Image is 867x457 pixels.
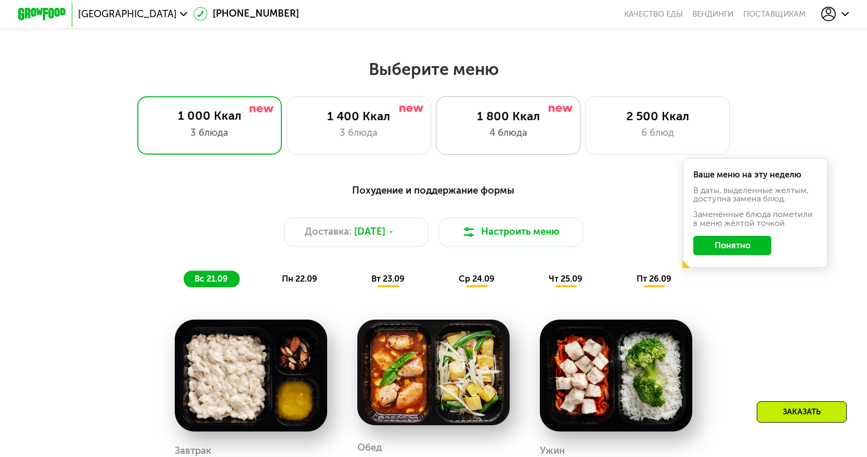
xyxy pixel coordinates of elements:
[598,126,717,141] div: 6 блюд
[299,126,419,141] div: 3 блюда
[637,274,671,284] span: пт 26.09
[150,109,269,123] div: 1 000 Ккал
[371,274,405,284] span: вт 23.09
[357,439,382,457] div: Обед
[624,9,683,19] a: Качество еды
[459,274,495,284] span: ср 24.09
[743,9,806,19] div: поставщикам
[692,9,733,19] a: Вендинги
[305,225,352,239] span: Доставка:
[150,126,269,141] div: 3 блюда
[354,225,385,239] span: [DATE]
[757,401,847,423] div: Заказать
[693,210,816,227] div: Заменённые блюда пометили в меню жёлтой точкой.
[282,274,317,284] span: пн 22.09
[693,171,816,179] div: Ваше меню на эту неделю
[193,7,299,21] a: [PHONE_NUMBER]
[195,274,228,284] span: вс 21.09
[598,109,717,124] div: 2 500 Ккал
[549,274,583,284] span: чт 25.09
[693,186,816,203] div: В даты, выделенные желтым, доступна замена блюд.
[78,9,177,19] span: [GEOGRAPHIC_DATA]
[448,126,568,141] div: 4 блюда
[693,236,771,255] button: Понятно
[438,218,583,247] button: Настроить меню
[448,109,568,124] div: 1 800 Ккал
[38,59,829,80] h2: Выберите меню
[299,109,419,124] div: 1 400 Ккал
[77,183,790,198] div: Похудение и поддержание формы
